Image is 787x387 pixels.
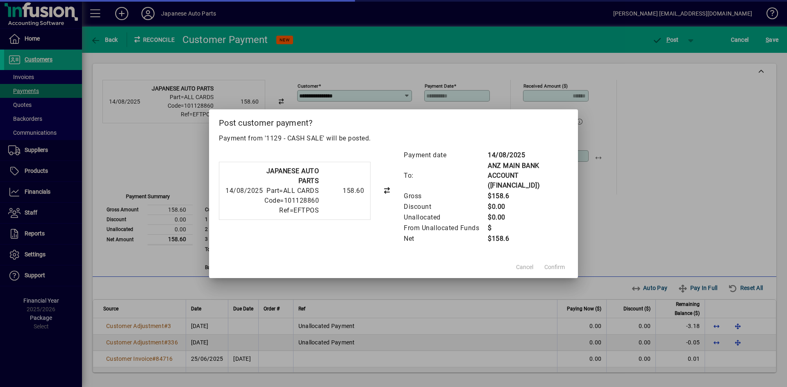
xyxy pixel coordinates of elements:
div: 158.60 [323,186,364,196]
td: $0.00 [487,212,568,223]
td: Net [403,233,487,244]
td: Payment date [403,150,487,161]
td: $158.6 [487,191,568,201]
td: $0.00 [487,201,568,212]
div: 14/08/2025 [225,186,258,196]
h2: Post customer payment? [209,109,578,133]
td: 14/08/2025 [487,150,568,161]
td: Unallocated [403,212,487,223]
span: Part=ALL CARDS Code=101128860 Ref=EFTPOS [264,187,319,214]
td: To: [403,161,487,191]
td: $158.6 [487,233,568,244]
td: Gross [403,191,487,201]
td: Discount [403,201,487,212]
td: $ [487,223,568,233]
strong: JAPANESE AUTO PARTS [266,167,319,185]
p: Payment from '1129 - CASH SALE' will be posted. [219,134,568,143]
td: ANZ MAIN BANK ACCOUNT ([FINANCIAL_ID]) [487,161,568,191]
td: From Unallocated Funds [403,223,487,233]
